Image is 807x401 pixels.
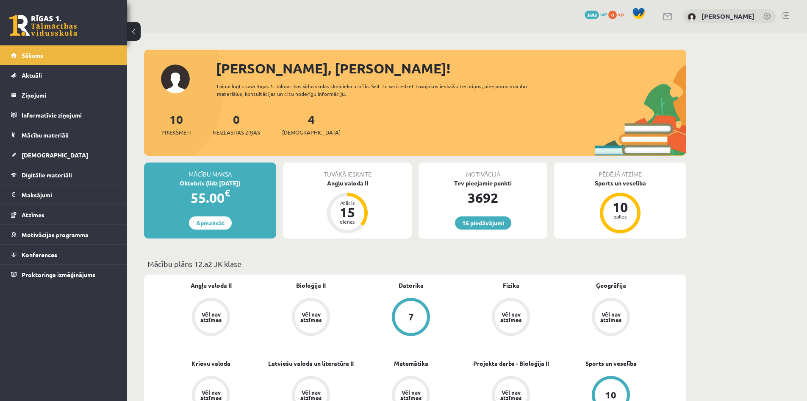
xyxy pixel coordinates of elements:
[22,85,116,105] legend: Ziņojumi
[261,298,361,338] a: Vēl nav atzīmes
[585,11,599,19] span: 3692
[199,390,223,401] div: Vēl nav atzīmes
[213,128,260,137] span: Neizlasītās ziņas
[22,51,43,59] span: Sākums
[282,112,341,137] a: 4[DEMOGRAPHIC_DATA]
[161,128,191,137] span: Priekšmeti
[503,281,519,290] a: Fizika
[11,125,116,145] a: Mācību materiāli
[607,214,633,219] div: balles
[394,359,428,368] a: Matemātika
[585,11,607,17] a: 3692 mP
[225,187,230,199] span: €
[702,12,754,20] a: [PERSON_NAME]
[335,219,360,224] div: dienas
[607,200,633,214] div: 10
[600,11,607,17] span: mP
[144,179,276,188] div: Oktobris (līdz [DATE])
[213,112,260,137] a: 0Neizlasītās ziņas
[11,65,116,85] a: Aktuāli
[335,200,360,205] div: Atlicis
[408,312,414,322] div: 7
[144,163,276,179] div: Mācību maksa
[11,85,116,105] a: Ziņojumi
[22,211,44,219] span: Atzīmes
[296,281,326,290] a: Bioloģija II
[599,311,623,322] div: Vēl nav atzīmes
[11,165,116,185] a: Digitālie materiāli
[585,359,637,368] a: Sports un veselība
[11,145,116,165] a: [DEMOGRAPHIC_DATA]
[554,179,686,188] div: Sports un veselība
[11,245,116,264] a: Konferences
[282,128,341,137] span: [DEMOGRAPHIC_DATA]
[299,390,323,401] div: Vēl nav atzīmes
[22,231,89,238] span: Motivācijas programma
[335,205,360,219] div: 15
[161,298,261,338] a: Vēl nav atzīmes
[22,171,72,179] span: Digitālie materiāli
[419,163,547,179] div: Motivācija
[11,225,116,244] a: Motivācijas programma
[283,179,412,235] a: Angļu valoda II Atlicis 15 dienas
[605,390,616,400] div: 10
[283,163,412,179] div: Tuvākā ieskaite
[399,390,423,401] div: Vēl nav atzīmes
[299,311,323,322] div: Vēl nav atzīmes
[22,105,116,125] legend: Informatīvie ziņojumi
[22,251,57,258] span: Konferences
[216,58,686,79] div: [PERSON_NAME], [PERSON_NAME]!
[618,11,624,17] span: xp
[361,298,461,338] a: 7
[22,151,88,159] span: [DEMOGRAPHIC_DATA]
[554,163,686,179] div: Pēdējā atzīme
[608,11,617,19] span: 0
[11,105,116,125] a: Informatīvie ziņojumi
[596,281,626,290] a: Ģeogrāfija
[11,265,116,284] a: Proktoringa izmēģinājums
[144,188,276,208] div: 55.00
[199,311,223,322] div: Vēl nav atzīmes
[608,11,628,17] a: 0 xp
[561,298,661,338] a: Vēl nav atzīmes
[147,258,683,269] p: Mācību plāns 12.a2 JK klase
[161,112,191,137] a: 10Priekšmeti
[189,216,232,230] a: Apmaksāt
[499,311,523,322] div: Vēl nav atzīmes
[217,82,542,98] div: Laipni lūgts savā Rīgas 1. Tālmācības vidusskolas skolnieka profilā. Šeit Tu vari redzēt tuvojošo...
[22,271,95,278] span: Proktoringa izmēģinājums
[283,179,412,188] div: Angļu valoda II
[688,13,696,21] img: Rita Margarita Metuzāle
[419,179,547,188] div: Tev pieejamie punkti
[22,185,116,205] legend: Maksājumi
[419,188,547,208] div: 3692
[11,185,116,205] a: Maksājumi
[11,205,116,224] a: Atzīmes
[9,15,77,36] a: Rīgas 1. Tālmācības vidusskola
[455,216,511,230] a: 16 piedāvājumi
[399,281,424,290] a: Datorika
[499,390,523,401] div: Vēl nav atzīmes
[268,359,354,368] a: Latviešu valoda un literatūra II
[461,298,561,338] a: Vēl nav atzīmes
[191,281,232,290] a: Angļu valoda II
[554,179,686,235] a: Sports un veselība 10 balles
[22,131,69,139] span: Mācību materiāli
[11,45,116,65] a: Sākums
[191,359,230,368] a: Krievu valoda
[473,359,549,368] a: Projekta darbs - Bioloģija II
[22,71,42,79] span: Aktuāli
